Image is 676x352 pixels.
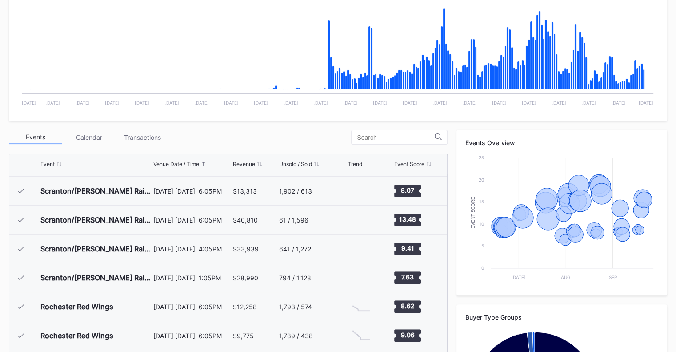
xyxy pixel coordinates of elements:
text: [DATE] [581,100,596,105]
text: [DATE] [343,100,358,105]
text: [DATE] [254,100,268,105]
text: [DATE] [75,100,90,105]
text: [DATE] [403,100,417,105]
text: 9.06 [400,331,414,339]
div: $13,313 [233,187,257,195]
text: 8.62 [400,302,414,310]
text: Aug [561,275,570,280]
div: $33,939 [233,245,259,253]
div: Unsold / Sold [279,161,312,167]
div: Event Score [394,161,424,167]
text: [DATE] [284,100,298,105]
text: [DATE] [135,100,149,105]
div: [DATE] [DATE], 1:05PM [153,274,231,282]
svg: Chart title [465,153,658,287]
div: Venue Date / Time [153,161,199,167]
text: 5 [481,243,484,248]
div: $40,810 [233,216,258,224]
svg: Chart title [348,209,374,231]
text: [DATE] [373,100,388,105]
svg: Chart title [348,180,374,202]
div: Scranton/[PERSON_NAME] RailRiders [40,244,151,253]
text: 15 [479,199,484,204]
text: 20 [479,177,484,182]
text: [DATE] [639,100,653,105]
text: [DATE] [105,100,120,105]
text: [DATE] [224,100,239,105]
div: Events Overview [465,139,658,146]
div: Buyer Type Groups [465,313,658,321]
div: Scranton/[PERSON_NAME] RailRiders [40,273,151,282]
text: [DATE] [511,275,526,280]
text: [DATE] [522,100,536,105]
text: [DATE] [194,100,209,105]
div: $9,775 [233,332,254,340]
svg: Chart title [348,324,374,347]
text: 10 [479,221,484,227]
div: [DATE] [DATE], 4:05PM [153,245,231,253]
text: Sep [609,275,617,280]
svg: Chart title [348,267,374,289]
input: Search [357,134,435,141]
div: [DATE] [DATE], 6:05PM [153,216,231,224]
text: [DATE] [462,100,477,105]
text: 9.41 [401,244,414,252]
text: [DATE] [432,100,447,105]
div: [DATE] [DATE], 6:05PM [153,303,231,311]
div: Rochester Red Wings [40,331,113,340]
text: 7.63 [401,273,414,281]
div: Trend [348,161,362,167]
text: [DATE] [313,100,328,105]
text: 8.07 [401,186,414,194]
text: [DATE] [164,100,179,105]
div: 1,789 / 438 [279,332,313,340]
div: Scranton/[PERSON_NAME] RailRiders [40,215,151,224]
svg: Chart title [348,238,374,260]
text: [DATE] [552,100,566,105]
div: Event [40,161,55,167]
div: Calendar [62,130,116,144]
div: Revenue [233,161,255,167]
text: Event Score [471,197,476,229]
text: [DATE] [492,100,507,105]
text: 25 [479,155,484,160]
div: [DATE] [DATE], 6:05PM [153,187,231,195]
div: Events [9,130,62,144]
div: $12,258 [233,303,257,311]
svg: Chart title [348,295,374,318]
text: [DATE] [22,100,36,105]
text: [DATE] [45,100,60,105]
div: 61 / 1,596 [279,216,308,224]
div: Rochester Red Wings [40,302,113,311]
div: 1,902 / 613 [279,187,312,195]
div: [DATE] [DATE], 6:05PM [153,332,231,340]
div: 794 / 1,128 [279,274,311,282]
div: 641 / 1,272 [279,245,311,253]
div: 1,793 / 574 [279,303,312,311]
div: Transactions [116,130,169,144]
text: [DATE] [611,100,626,105]
text: 0 [481,265,484,271]
text: 13.48 [399,215,416,223]
div: $28,990 [233,274,258,282]
div: Scranton/[PERSON_NAME] RailRiders [40,186,151,195]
